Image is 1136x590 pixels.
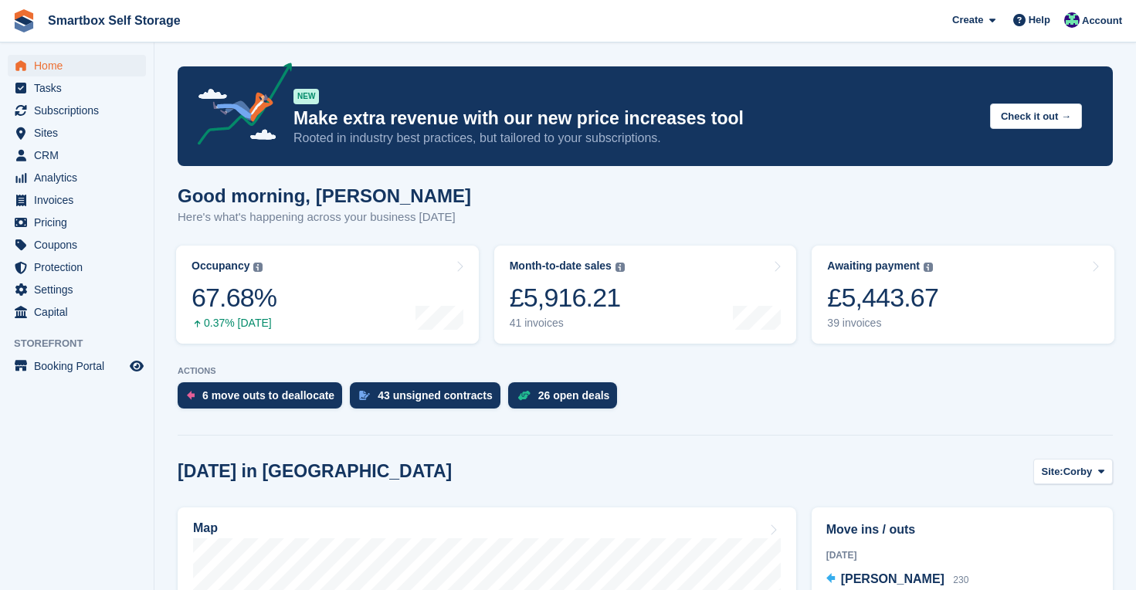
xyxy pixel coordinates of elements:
h2: Move ins / outs [826,520,1098,539]
a: 43 unsigned contracts [350,382,508,416]
div: 0.37% [DATE] [192,317,276,330]
div: Awaiting payment [827,259,920,273]
div: 6 move outs to deallocate [202,389,334,402]
span: Coupons [34,234,127,256]
span: Analytics [34,167,127,188]
img: contract_signature_icon-13c848040528278c33f63329250d36e43548de30e8caae1d1a13099fd9432cc5.svg [359,391,370,400]
span: Help [1029,12,1050,28]
p: ACTIONS [178,366,1113,376]
div: £5,443.67 [827,282,938,314]
a: menu [8,55,146,76]
img: price-adjustments-announcement-icon-8257ccfd72463d97f412b2fc003d46551f7dbcb40ab6d574587a9cd5c0d94... [185,63,293,151]
a: menu [8,144,146,166]
div: Occupancy [192,259,249,273]
h1: Good morning, [PERSON_NAME] [178,185,471,206]
button: Check it out → [990,103,1082,129]
span: [PERSON_NAME] [841,572,944,585]
div: 67.68% [192,282,276,314]
span: Storefront [14,336,154,351]
a: Awaiting payment £5,443.67 39 invoices [812,246,1114,344]
a: 6 move outs to deallocate [178,382,350,416]
img: Roger Canham [1064,12,1080,28]
span: 230 [953,575,968,585]
p: Here's what's happening across your business [DATE] [178,209,471,226]
a: menu [8,122,146,144]
a: menu [8,167,146,188]
h2: Map [193,521,218,535]
a: menu [8,212,146,233]
a: menu [8,355,146,377]
div: £5,916.21 [510,282,625,314]
a: menu [8,189,146,211]
div: 41 invoices [510,317,625,330]
img: move_outs_to_deallocate_icon-f764333ba52eb49d3ac5e1228854f67142a1ed5810a6f6cc68b1a99e826820c5.svg [187,391,195,400]
div: 43 unsigned contracts [378,389,493,402]
span: Capital [34,301,127,323]
a: menu [8,256,146,278]
span: CRM [34,144,127,166]
img: icon-info-grey-7440780725fd019a000dd9b08b2336e03edf1995a4989e88bcd33f0948082b44.svg [615,263,625,272]
span: Settings [34,279,127,300]
a: menu [8,234,146,256]
button: Site: Corby [1033,459,1113,484]
span: Site: [1042,464,1063,480]
span: Protection [34,256,127,278]
div: NEW [293,89,319,104]
a: Occupancy 67.68% 0.37% [DATE] [176,246,479,344]
span: Subscriptions [34,100,127,121]
a: menu [8,100,146,121]
span: Pricing [34,212,127,233]
span: Tasks [34,77,127,99]
a: menu [8,279,146,300]
p: Make extra revenue with our new price increases tool [293,107,978,130]
span: Corby [1063,464,1093,480]
img: stora-icon-8386f47178a22dfd0bd8f6a31ec36ba5ce8667c1dd55bd0f319d3a0aa187defe.svg [12,9,36,32]
img: icon-info-grey-7440780725fd019a000dd9b08b2336e03edf1995a4989e88bcd33f0948082b44.svg [924,263,933,272]
a: 26 open deals [508,382,626,416]
a: menu [8,77,146,99]
p: Rooted in industry best practices, but tailored to your subscriptions. [293,130,978,147]
span: Create [952,12,983,28]
div: 26 open deals [538,389,610,402]
img: icon-info-grey-7440780725fd019a000dd9b08b2336e03edf1995a4989e88bcd33f0948082b44.svg [253,263,263,272]
img: deal-1b604bf984904fb50ccaf53a9ad4b4a5d6e5aea283cecdc64d6e3604feb123c2.svg [517,390,531,401]
a: Smartbox Self Storage [42,8,187,33]
div: [DATE] [826,548,1098,562]
span: Home [34,55,127,76]
div: 39 invoices [827,317,938,330]
a: Month-to-date sales £5,916.21 41 invoices [494,246,797,344]
span: Invoices [34,189,127,211]
a: Preview store [127,357,146,375]
span: Booking Portal [34,355,127,377]
a: menu [8,301,146,323]
div: Month-to-date sales [510,259,612,273]
span: Account [1082,13,1122,29]
h2: [DATE] in [GEOGRAPHIC_DATA] [178,461,452,482]
a: [PERSON_NAME] 230 [826,570,969,590]
span: Sites [34,122,127,144]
